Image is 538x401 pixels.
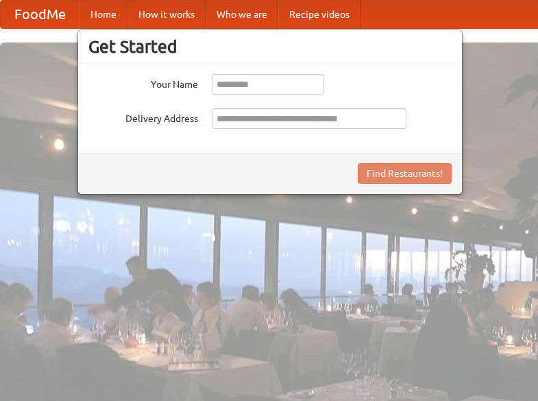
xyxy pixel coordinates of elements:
[88,108,198,125] label: Delivery Address
[278,1,360,28] a: Recipe videos
[127,1,206,28] a: How it works
[88,36,452,57] h3: Get Started
[1,1,80,28] a: FoodMe
[206,1,278,28] a: Who we are
[80,1,127,28] a: Home
[88,74,198,91] label: Your Name
[358,163,452,184] button: Find Restaurants!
